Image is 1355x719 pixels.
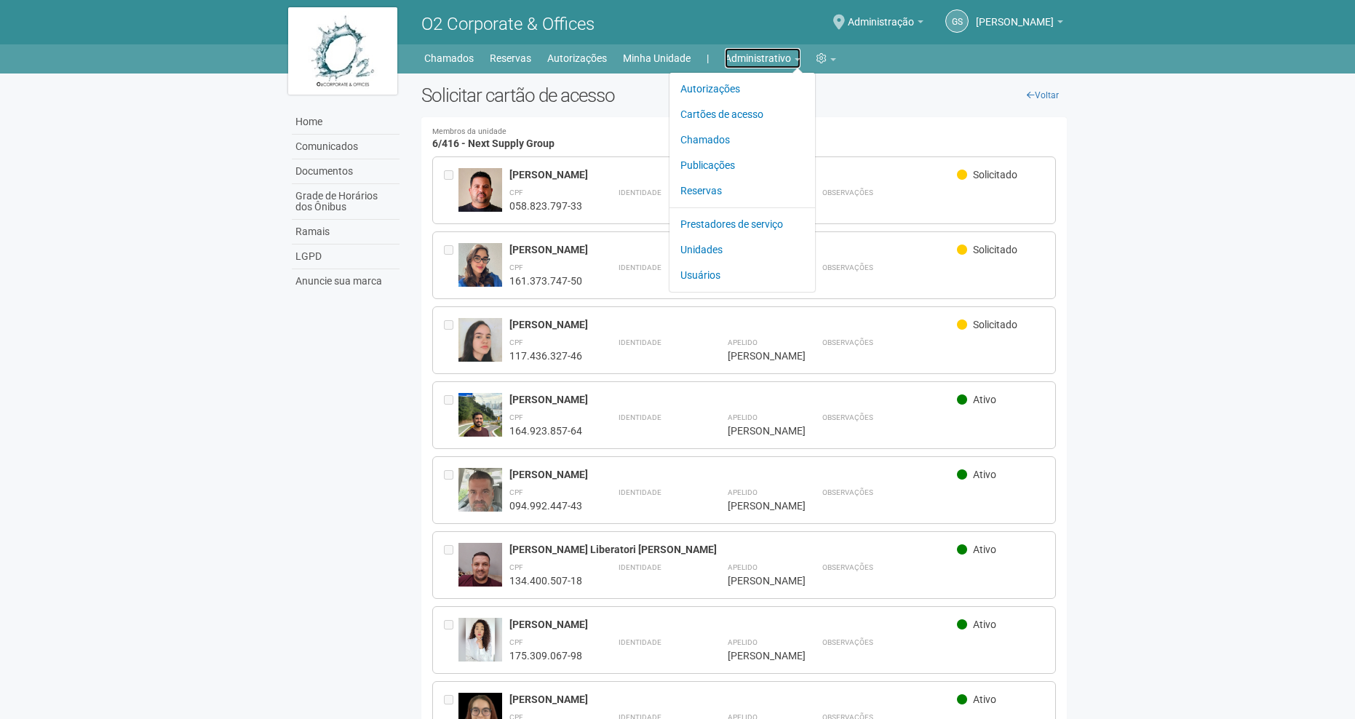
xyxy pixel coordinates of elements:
div: 164.923.857-64 [509,424,582,437]
a: Anuncie sua marca [292,269,400,293]
a: Documentos [292,159,400,184]
a: Grade de Horários dos Ônibus [292,184,400,220]
div: 058.823.797-33 [509,199,582,212]
span: O2 Corporate & Offices [421,14,595,34]
a: GS [945,9,969,33]
h2: Solicitar cartão de acesso [421,84,1067,106]
span: Ativo [973,694,996,705]
strong: Observações [822,188,873,196]
strong: Observações [822,413,873,421]
div: [PERSON_NAME] [509,393,957,406]
div: Entre em contato com a Aministração para solicitar o cancelamento ou 2a via [444,543,458,587]
strong: CPF [509,563,523,571]
div: [PERSON_NAME] [728,424,786,437]
img: user.jpg [458,243,502,301]
small: Membros da unidade [432,128,1056,136]
strong: Identidade [619,638,661,646]
strong: CPF [509,188,523,196]
div: [PERSON_NAME] [728,349,786,362]
a: Publicações [680,153,804,178]
strong: Observações [822,488,873,496]
img: user.jpg [458,393,502,451]
span: Ativo [973,469,996,480]
a: Autorizações [680,76,804,102]
div: Entre em contato com a Aministração para solicitar o cancelamento ou 2a via [444,318,458,362]
strong: Identidade [619,563,661,571]
a: Usuários [680,263,804,288]
img: logo.jpg [288,7,397,95]
div: [PERSON_NAME] [509,243,957,256]
div: [PERSON_NAME] [728,649,786,662]
a: Prestadores de serviço [680,212,804,237]
strong: CPF [509,263,523,271]
a: Ramais [292,220,400,245]
a: Minha Unidade [623,48,691,68]
strong: Identidade [619,413,661,421]
img: user.jpg [458,543,502,601]
span: Solicitado [973,169,1017,180]
a: Administração [848,18,923,30]
strong: Observações [822,638,873,646]
span: Ativo [973,544,996,555]
a: Autorizações [547,48,607,68]
a: LGPD [292,245,400,269]
a: Chamados [424,48,474,68]
div: 161.373.747-50 [509,274,582,287]
a: Reservas [680,178,804,204]
a: Unidades [680,237,804,263]
div: [PERSON_NAME] [728,574,786,587]
strong: Observações [822,263,873,271]
strong: CPF [509,338,523,346]
a: Chamados [680,127,804,153]
strong: Apelido [728,338,758,346]
img: user.jpg [458,318,502,378]
strong: Identidade [619,338,661,346]
div: Entre em contato com a Aministração para solicitar o cancelamento ou 2a via [444,468,458,512]
strong: Identidade [619,488,661,496]
div: 175.309.067-98 [509,649,582,662]
strong: Apelido [728,638,758,646]
a: Comunicados [292,135,400,159]
span: Solicitado [973,244,1017,255]
div: [PERSON_NAME] [509,468,957,481]
a: | [707,48,709,68]
div: 134.400.507-18 [509,574,582,587]
strong: Identidade [619,188,661,196]
div: [PERSON_NAME] [509,693,957,706]
div: [PERSON_NAME] [509,618,957,631]
div: Entre em contato com a Aministração para solicitar o cancelamento ou 2a via [444,243,458,287]
h4: 6/416 - Next Supply Group [432,128,1056,149]
a: Home [292,110,400,135]
span: Gabriela Souza [976,2,1054,28]
a: [PERSON_NAME] [976,18,1063,30]
div: Entre em contato com a Aministração para solicitar o cancelamento ou 2a via [444,618,458,662]
span: Ativo [973,394,996,405]
span: Solicitado [973,319,1017,330]
span: Administração [848,2,914,28]
strong: CPF [509,413,523,421]
div: 117.436.327-46 [509,349,582,362]
a: Configurações [816,48,836,68]
a: Administrativo [725,48,800,68]
div: [PERSON_NAME] [509,168,957,181]
span: Ativo [973,619,996,630]
strong: CPF [509,488,523,496]
div: [PERSON_NAME] Liberatori [PERSON_NAME] [509,543,957,556]
a: Reservas [490,48,531,68]
strong: Observações [822,563,873,571]
strong: Apelido [728,488,758,496]
div: [PERSON_NAME] [509,318,957,331]
img: user.jpg [458,618,502,662]
img: user.jpg [458,168,502,215]
strong: Identidade [619,263,661,271]
img: user.jpg [458,468,502,523]
strong: Apelido [728,413,758,421]
strong: Observações [822,338,873,346]
strong: CPF [509,638,523,646]
div: Entre em contato com a Aministração para solicitar o cancelamento ou 2a via [444,393,458,437]
a: Cartões de acesso [680,102,804,127]
div: 094.992.447-43 [509,499,582,512]
a: Voltar [1019,84,1067,106]
div: Entre em contato com a Aministração para solicitar o cancelamento ou 2a via [444,168,458,212]
div: [PERSON_NAME] [728,499,786,512]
